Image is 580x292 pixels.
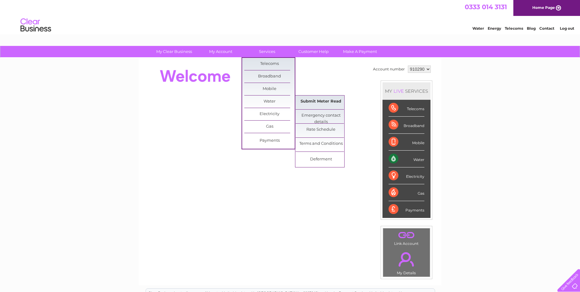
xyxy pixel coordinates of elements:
[244,95,295,108] a: Water
[560,26,574,31] a: Log out
[244,108,295,120] a: Electricity
[383,228,430,247] td: Link Account
[488,26,501,31] a: Energy
[296,110,346,122] a: Emergency contact details
[389,167,424,184] div: Electricity
[505,26,523,31] a: Telecoms
[244,121,295,133] a: Gas
[465,3,507,11] a: 0333 014 3131
[389,134,424,151] div: Mobile
[335,46,385,57] a: Make A Payment
[389,117,424,133] div: Broadband
[288,46,339,57] a: Customer Help
[383,247,430,277] td: My Details
[244,70,295,83] a: Broadband
[389,201,424,218] div: Payments
[385,249,428,270] a: .
[296,138,346,150] a: Terms and Conditions
[392,88,405,94] div: LIVE
[527,26,536,31] a: Blog
[382,82,430,100] div: MY SERVICES
[539,26,554,31] a: Contact
[244,83,295,95] a: Mobile
[244,58,295,70] a: Telecoms
[242,46,292,57] a: Services
[296,95,346,108] a: Submit Meter Read
[146,3,435,30] div: Clear Business is a trading name of Verastar Limited (registered in [GEOGRAPHIC_DATA] No. 3667643...
[149,46,199,57] a: My Clear Business
[389,100,424,117] div: Telecoms
[472,26,484,31] a: Water
[20,16,51,35] img: logo.png
[389,151,424,167] div: Water
[244,135,295,147] a: Payments
[371,64,406,74] td: Account number
[195,46,246,57] a: My Account
[296,153,346,166] a: Deferment
[385,230,428,241] a: .
[296,124,346,136] a: Rate Schedule
[389,184,424,201] div: Gas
